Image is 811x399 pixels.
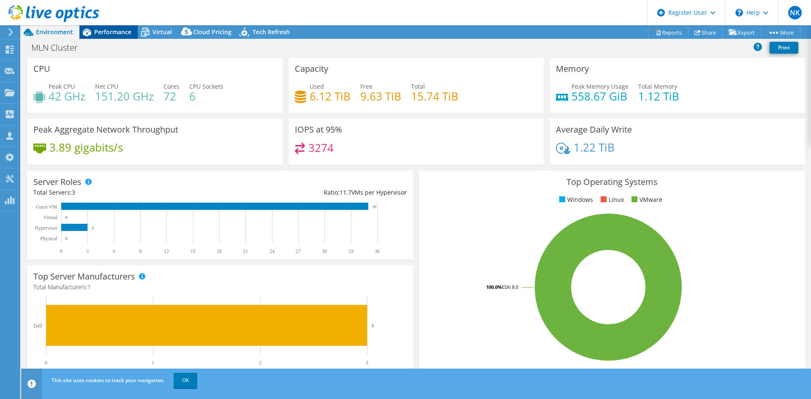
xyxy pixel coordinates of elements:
[502,284,518,290] tspan: ESXi 8.0
[164,248,169,254] text: 12
[189,82,223,90] span: CPU Sockets
[49,82,75,90] span: Peak CPU
[629,195,662,204] li: VMware
[35,225,57,231] text: Hypervisor
[310,92,351,101] h4: 6.12 TiB
[191,248,196,254] text: 15
[174,373,197,388] a: OK
[44,214,58,220] text: Virtual
[761,26,800,39] a: More
[770,42,798,54] a: Print
[788,6,802,19] span: NK
[360,82,373,90] span: Free
[33,282,407,292] h4: Total Manufacturers:
[86,248,89,254] text: 3
[65,215,68,220] text: 0
[65,236,68,241] text: 0
[33,177,82,187] h3: Server Roles
[269,248,275,254] text: 24
[638,82,677,90] span: Total Memory
[308,143,334,152] h4: 3274
[217,248,222,254] text: 18
[599,195,624,204] li: Linux
[360,92,401,101] h4: 9.63 TiB
[295,64,328,73] h3: Capacity
[425,177,799,187] h3: Top Operating Systems
[310,82,324,90] span: Used
[572,92,629,101] h4: 558.67 GiB
[49,143,123,152] h4: 3.89 gigabits/s
[259,360,261,366] text: 2
[648,26,689,39] a: Reports
[52,377,165,384] span: This site uses cookies to track your navigation.
[735,9,743,16] svg: \n
[220,188,407,197] div: Ratio: VMs per Hypervisor
[94,28,131,36] span: Performance
[33,64,50,73] h3: CPU
[688,26,723,39] a: Share
[295,125,342,134] h3: IOPS at 95%
[60,248,63,254] text: 0
[113,248,115,254] text: 6
[72,188,75,196] span: 3
[375,248,380,254] text: 36
[45,360,47,366] text: 0
[33,272,135,281] h3: Top Server Manufacturers
[189,92,223,101] h4: 6
[373,205,377,209] text: 35
[411,92,458,101] h4: 15.74 TiB
[574,143,615,152] h4: 1.22 TiB
[193,28,231,36] span: Cloud Pricing
[33,125,178,134] h3: Peak Aggregate Network Throughput
[95,82,118,90] span: Net CPU
[92,226,94,230] text: 3
[49,92,85,101] h4: 42 GHz
[40,236,57,242] text: Physical
[163,82,180,90] span: Cores
[163,92,180,101] h4: 72
[722,26,762,39] a: Export
[33,188,220,197] div: Total Servers:
[322,248,327,254] text: 30
[33,323,42,329] text: Dell
[371,323,374,328] text: 3
[152,360,154,366] text: 1
[152,28,172,36] span: Virtual
[36,204,57,210] text: Guest VM
[95,92,154,101] h4: 151.20 GHz
[296,248,301,254] text: 27
[243,248,248,254] text: 21
[411,82,425,90] span: Total
[572,82,629,90] span: Peak Memory Usage
[486,284,502,290] tspan: 100.0%
[556,64,589,73] h3: Memory
[366,360,368,366] text: 3
[36,28,73,36] span: Environment
[27,43,91,52] h1: MLN Cluster
[87,283,91,291] span: 1
[253,28,290,36] span: Tech Refresh
[340,188,351,196] span: 11.7
[348,248,354,254] text: 33
[556,125,632,134] h3: Average Daily Write
[139,248,142,254] text: 9
[557,195,593,204] li: Windows
[638,92,679,101] h4: 1.12 TiB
